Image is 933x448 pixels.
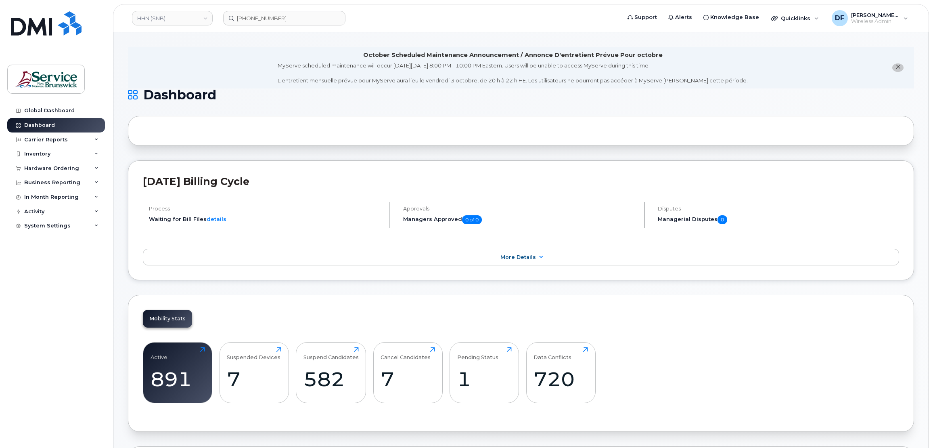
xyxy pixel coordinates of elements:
div: 7 [227,367,281,391]
h4: Process [149,206,383,212]
div: 720 [533,367,588,391]
div: Data Conflicts [533,347,571,360]
h5: Managerial Disputes [658,215,899,224]
h4: Disputes [658,206,899,212]
div: Pending Status [457,347,498,360]
li: Waiting for Bill Files [149,215,383,223]
div: Suspend Candidates [303,347,359,360]
a: Cancel Candidates7 [381,347,435,399]
span: 0 of 0 [462,215,482,224]
div: Cancel Candidates [381,347,431,360]
span: Dashboard [143,89,216,101]
a: details [207,216,226,222]
h2: [DATE] Billing Cycle [143,175,899,187]
div: Active [151,347,167,360]
h4: Approvals [403,206,637,212]
div: MyServe scheduled maintenance will occur [DATE][DATE] 8:00 PM - 10:00 PM Eastern. Users will be u... [278,62,748,84]
span: 0 [718,215,727,224]
a: Data Conflicts720 [533,347,588,399]
a: Suspended Devices7 [227,347,281,399]
div: October Scheduled Maintenance Announcement / Annonce D'entretient Prévue Pour octobre [363,51,663,59]
div: 891 [151,367,205,391]
span: More Details [500,254,536,260]
button: close notification [892,63,904,72]
div: 1 [457,367,512,391]
a: Suspend Candidates582 [303,347,359,399]
div: 7 [381,367,435,391]
a: Pending Status1 [457,347,512,399]
h5: Managers Approved [403,215,637,224]
div: 582 [303,367,359,391]
a: Active891 [151,347,205,399]
div: Suspended Devices [227,347,280,360]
